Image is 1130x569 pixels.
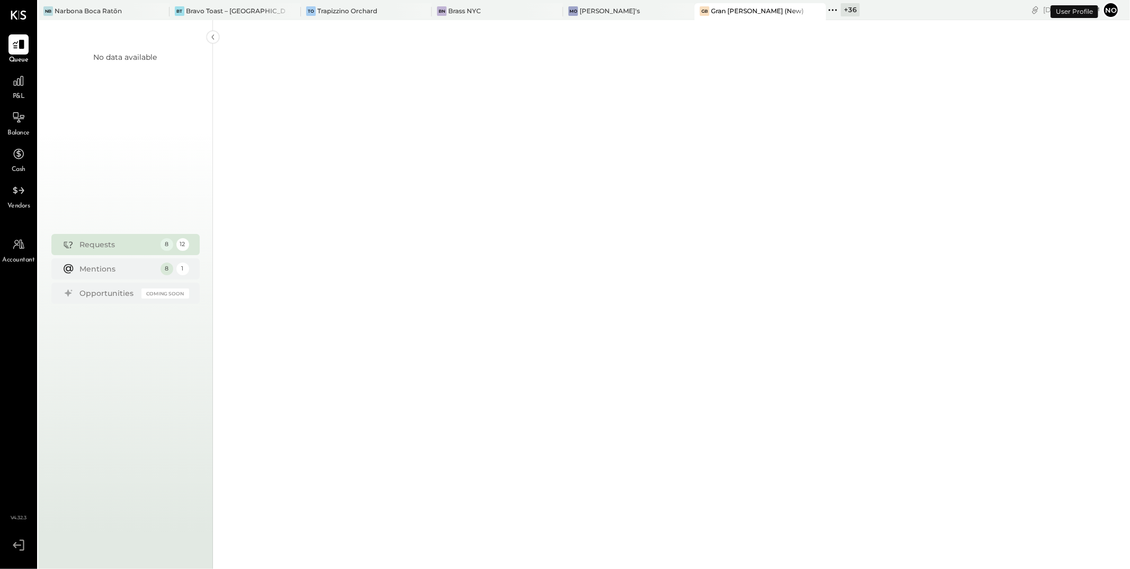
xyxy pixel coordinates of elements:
span: Cash [12,165,25,175]
div: [PERSON_NAME]'s [580,6,640,15]
div: TO [306,6,316,16]
div: Requests [80,239,155,250]
div: GB [700,6,709,16]
div: 8 [161,263,173,275]
span: Queue [9,56,29,65]
div: BN [437,6,447,16]
div: Mo [568,6,578,16]
a: Cash [1,144,37,175]
span: Balance [7,129,30,138]
div: copy link [1030,4,1040,15]
div: BT [175,6,184,16]
div: User Profile [1051,5,1098,18]
div: NB [43,6,53,16]
a: P&L [1,71,37,102]
div: Gran [PERSON_NAME] (New) [711,6,804,15]
span: P&L [13,92,25,102]
div: Bravo Toast – [GEOGRAPHIC_DATA] [186,6,285,15]
div: Trapizzino Orchard [317,6,377,15]
a: Queue [1,34,37,65]
a: Balance [1,107,37,138]
div: Opportunities [80,288,136,299]
div: + 36 [841,3,860,16]
div: [DATE] [1043,5,1100,15]
a: Accountant [1,234,37,265]
div: 8 [161,238,173,251]
button: No [1102,2,1119,19]
div: No data available [94,52,157,62]
a: Vendors [1,180,37,211]
span: Accountant [3,256,35,265]
div: Narbona Boca Ratōn [55,6,122,15]
div: Coming Soon [141,288,189,299]
div: 12 [176,238,189,251]
div: Brass NYC [448,6,481,15]
div: 1 [176,263,189,275]
span: Vendors [7,202,30,211]
div: Mentions [80,264,155,274]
